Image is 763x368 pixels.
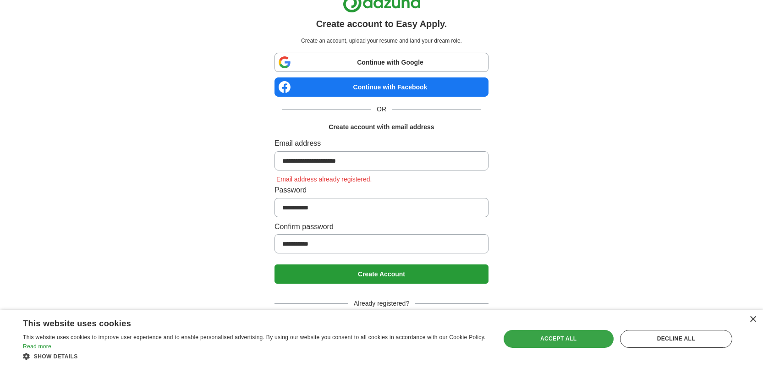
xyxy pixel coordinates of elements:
span: OR [371,104,392,114]
span: This website uses cookies to improve user experience and to enable personalised advertising. By u... [23,334,486,341]
p: Create an account, upload your resume and land your dream role. [276,37,487,45]
div: Close [749,316,756,323]
a: Continue with Facebook [274,77,489,97]
span: Show details [34,353,78,360]
div: Show details [23,352,486,361]
label: Password [274,184,489,196]
span: Already registered? [348,298,415,308]
h1: Create account with email address [329,122,434,132]
button: Create Account [274,264,489,284]
div: This website uses cookies [23,315,463,329]
label: Email address [274,137,489,149]
h1: Create account to Easy Apply. [316,16,447,31]
div: Accept all [504,330,614,347]
label: Confirm password [274,221,489,233]
span: Email address already registered. [274,176,374,183]
a: Read more, opens a new window [23,343,51,350]
a: Continue with Google [274,53,489,72]
div: Decline all [620,330,732,347]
